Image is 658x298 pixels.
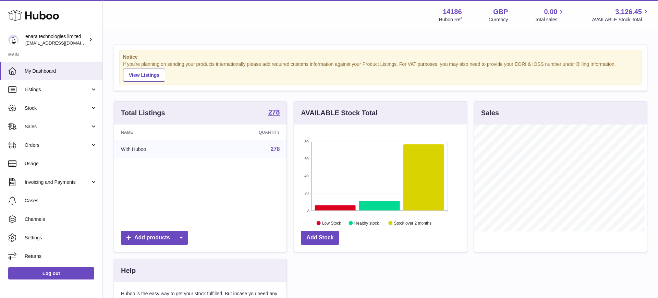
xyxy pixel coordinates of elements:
[439,16,462,23] div: Huboo Ref
[123,69,165,82] a: View Listings
[268,109,280,117] a: 278
[271,146,280,152] a: 278
[305,191,309,195] text: 20
[305,140,309,144] text: 80
[354,220,379,225] text: Healthy stock
[615,7,642,16] span: 3,126.45
[535,16,565,23] span: Total sales
[123,54,638,60] strong: Notice
[25,40,101,46] span: [EMAIL_ADDRESS][DOMAIN_NAME]
[322,220,341,225] text: Low Stock
[25,86,90,93] span: Listings
[8,267,94,279] a: Log out
[114,124,205,140] th: Name
[25,123,90,130] span: Sales
[301,231,339,245] a: Add Stock
[535,7,565,23] a: 0.00 Total sales
[481,108,499,118] h3: Sales
[25,142,90,148] span: Orders
[114,140,205,158] td: With Huboo
[592,16,650,23] span: AVAILABLE Stock Total
[25,216,97,223] span: Channels
[305,157,309,161] text: 60
[592,7,650,23] a: 3,126.45 AVAILABLE Stock Total
[268,109,280,116] strong: 278
[25,253,97,260] span: Returns
[305,174,309,178] text: 40
[25,198,97,204] span: Cases
[123,61,638,82] div: If you're planning on sending your products internationally please add required customs informati...
[307,208,309,212] text: 0
[394,220,431,225] text: Stock over 2 months
[121,108,165,118] h3: Total Listings
[121,231,188,245] a: Add products
[25,105,90,111] span: Stock
[205,124,287,140] th: Quantity
[8,35,19,45] img: internalAdmin-14186@internal.huboo.com
[25,235,97,241] span: Settings
[443,7,462,16] strong: 14186
[25,68,97,74] span: My Dashboard
[25,160,97,167] span: Usage
[489,16,508,23] div: Currency
[544,7,558,16] span: 0.00
[25,179,90,186] span: Invoicing and Payments
[301,108,377,118] h3: AVAILABLE Stock Total
[121,266,136,275] h3: Help
[493,7,508,16] strong: GBP
[25,33,87,46] div: enara technologies limited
